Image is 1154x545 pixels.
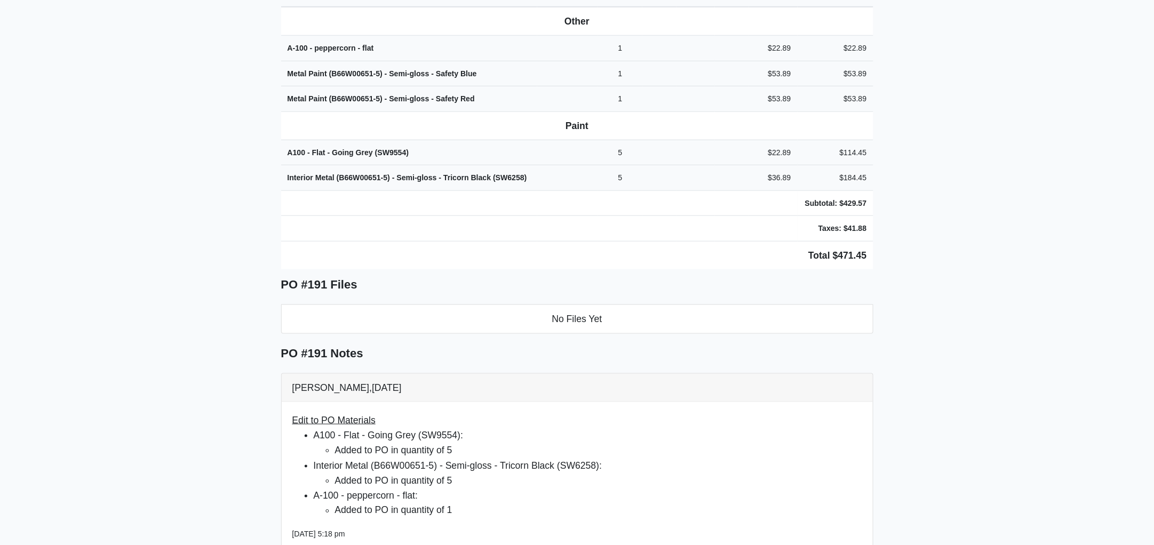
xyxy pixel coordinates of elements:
[314,428,862,458] li: A100 - Flat - Going Grey (SW9554):
[798,190,873,216] td: Subtotal: $429.57
[598,36,642,61] td: 1
[292,415,376,426] span: Edit to PO Materials
[372,382,401,393] span: [DATE]
[335,503,862,518] li: Added to PO in quantity of 1
[749,165,798,191] td: $36.89
[798,165,873,191] td: $184.45
[288,148,409,157] strong: A100 - Flat - Going Grey (SW9554)
[749,61,798,86] td: $53.89
[749,36,798,61] td: $22.89
[314,458,862,488] li: Interior Metal (B66W00651-5) - Semi-gloss - Tricorn Black (SW6258):
[335,443,862,458] li: Added to PO in quantity of 5
[598,140,642,165] td: 5
[798,140,873,165] td: $114.45
[566,121,588,131] b: Paint
[288,94,475,103] strong: Metal Paint (B66W00651-5) - Semi-gloss - Safety Red
[288,44,374,52] strong: A-100 - peppercorn - flat
[281,304,873,333] li: No Files Yet
[281,278,873,292] h5: PO #191 Files
[564,16,590,27] b: Other
[281,347,873,360] h5: PO #191 Notes
[798,86,873,112] td: $53.89
[598,86,642,112] td: 1
[288,69,477,78] strong: Metal Paint (B66W00651-5) - Semi-gloss - Safety Blue
[598,61,642,86] td: 1
[281,241,873,269] td: Total $471.45
[292,530,345,539] small: [DATE] 5:18 pm
[598,165,642,191] td: 5
[798,61,873,86] td: $53.89
[798,216,873,242] td: Taxes: $41.88
[288,173,527,182] strong: Interior Metal (B66W00651-5) - Semi-gloss - Tricorn Black (SW6258)
[314,488,862,518] li: A-100 - peppercorn - flat:
[282,374,873,402] div: [PERSON_NAME],
[749,140,798,165] td: $22.89
[798,36,873,61] td: $22.89
[335,473,862,488] li: Added to PO in quantity of 5
[749,86,798,112] td: $53.89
